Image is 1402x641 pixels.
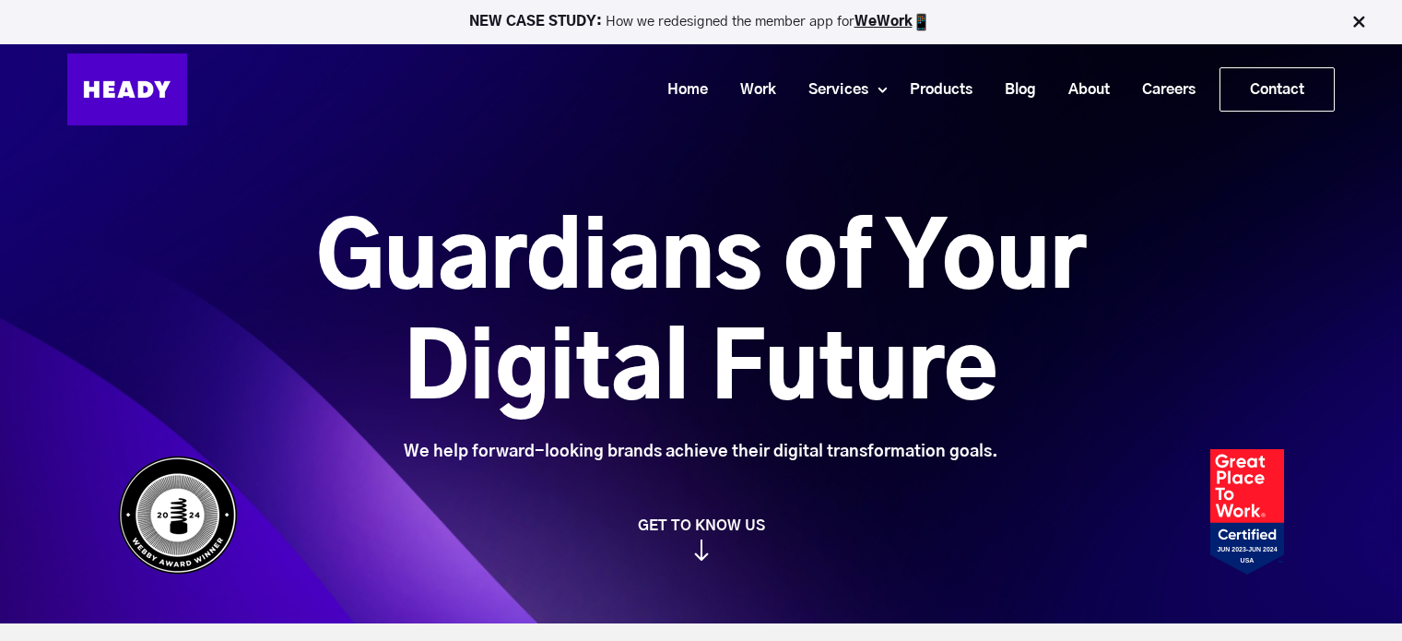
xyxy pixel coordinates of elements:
[206,67,1335,112] div: Navigation Menu
[887,73,982,107] a: Products
[717,73,785,107] a: Work
[118,456,238,575] img: Heady_WebbyAward_Winner-4
[694,540,709,561] img: arrow_down
[67,53,187,125] img: Heady_Logo_Web-01 (1)
[1210,449,1284,575] img: Heady_2023_Certification_Badge
[982,73,1045,107] a: Blog
[785,73,878,107] a: Services
[1045,73,1119,107] a: About
[469,15,606,29] strong: NEW CASE STUDY:
[854,15,913,29] a: WeWork
[644,73,717,107] a: Home
[109,516,1293,561] a: GET TO KNOW US
[213,206,1189,427] h1: Guardians of Your Digital Future
[1349,13,1368,31] img: Close Bar
[1119,73,1205,107] a: Careers
[213,442,1189,462] div: We help forward-looking brands achieve their digital transformation goals.
[8,13,1394,31] p: How we redesigned the member app for
[1220,68,1334,111] a: Contact
[913,13,931,31] img: app emoji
